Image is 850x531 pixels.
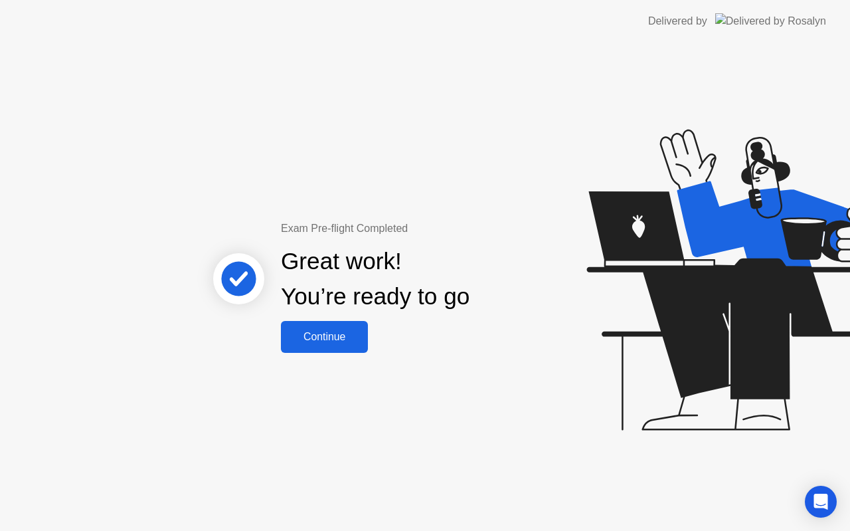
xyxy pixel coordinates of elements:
button: Continue [281,321,368,353]
div: Great work! You’re ready to go [281,244,469,314]
div: Delivered by [648,13,707,29]
img: Delivered by Rosalyn [715,13,826,29]
div: Open Intercom Messenger [805,486,837,518]
div: Continue [285,331,364,343]
div: Exam Pre-flight Completed [281,221,555,237]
